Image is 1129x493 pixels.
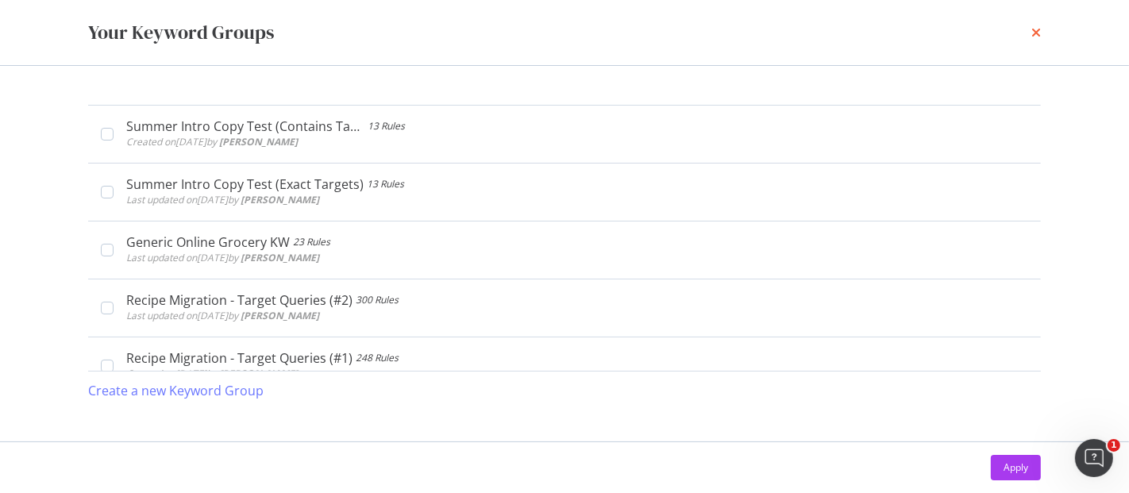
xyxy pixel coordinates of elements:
[1075,439,1113,477] iframe: Intercom live chat
[88,382,264,400] div: Create a new Keyword Group
[126,234,290,250] div: Generic Online Grocery KW
[219,367,298,380] b: [PERSON_NAME]
[356,292,399,308] div: 300 Rules
[356,350,399,366] div: 248 Rules
[1108,439,1120,452] span: 1
[126,193,319,206] span: Last updated on [DATE] by
[241,309,319,322] b: [PERSON_NAME]
[88,372,264,410] button: Create a new Keyword Group
[368,118,405,134] div: 13 Rules
[126,135,298,148] span: Created on [DATE] by
[241,251,319,264] b: [PERSON_NAME]
[1004,460,1028,474] div: Apply
[241,193,319,206] b: [PERSON_NAME]
[126,350,353,366] div: Recipe Migration - Target Queries (#1)
[219,135,298,148] b: [PERSON_NAME]
[126,309,319,322] span: Last updated on [DATE] by
[126,292,353,308] div: Recipe Migration - Target Queries (#2)
[126,251,319,264] span: Last updated on [DATE] by
[293,234,330,250] div: 23 Rules
[126,118,364,134] div: Summer Intro Copy Test (Contains Targets)
[126,176,364,192] div: Summer Intro Copy Test (Exact Targets)
[88,19,274,46] div: Your Keyword Groups
[991,455,1041,480] button: Apply
[1031,19,1041,46] div: times
[367,176,404,192] div: 13 Rules
[126,367,298,380] span: Created on [DATE] by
